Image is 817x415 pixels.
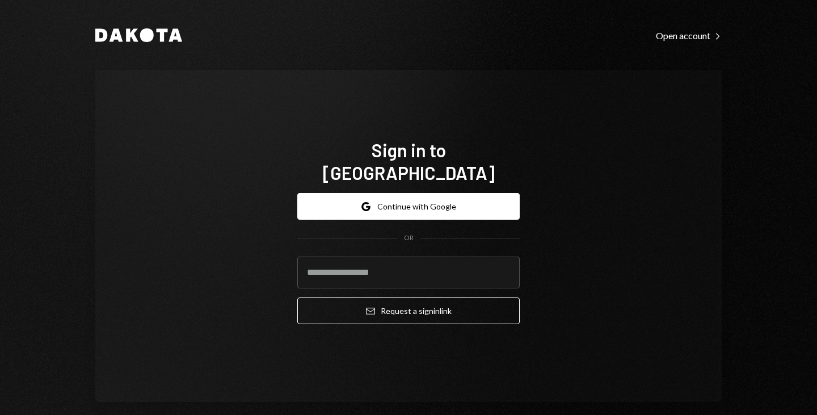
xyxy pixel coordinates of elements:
[297,139,520,184] h1: Sign in to [GEOGRAPHIC_DATA]
[656,29,722,41] a: Open account
[656,30,722,41] div: Open account
[497,266,511,279] keeper-lock: Open Keeper Popup
[297,193,520,220] button: Continue with Google
[297,297,520,324] button: Request a signinlink
[404,233,414,243] div: OR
